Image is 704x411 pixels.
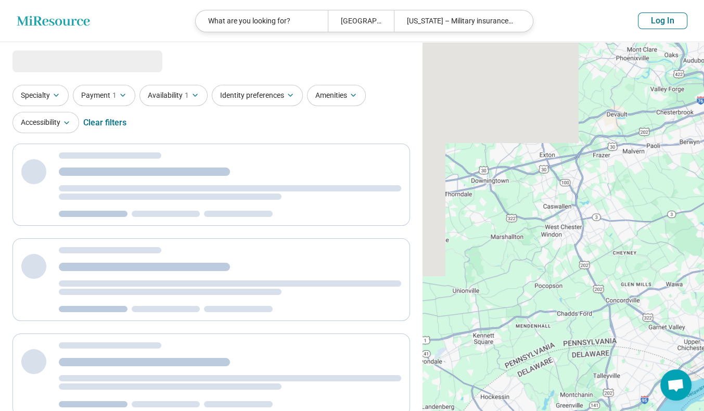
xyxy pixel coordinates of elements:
button: Payment1 [73,85,135,106]
button: Amenities [307,85,366,106]
button: Availability1 [139,85,208,106]
button: Specialty [12,85,69,106]
div: Clear filters [83,110,126,135]
div: [GEOGRAPHIC_DATA], [GEOGRAPHIC_DATA] [328,10,394,32]
div: [US_STATE] – Military insurance (e.g. TRICARE) [394,10,526,32]
button: Identity preferences [212,85,303,106]
button: Log In [638,12,687,29]
div: Open chat [660,369,692,401]
button: Accessibility [12,112,79,133]
span: 1 [185,90,189,101]
span: 1 [112,90,117,101]
div: What are you looking for? [196,10,328,32]
span: Loading... [12,50,100,71]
